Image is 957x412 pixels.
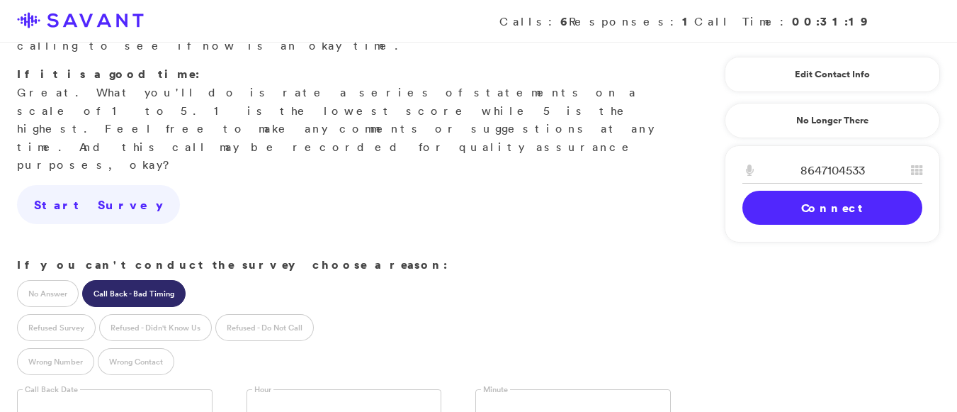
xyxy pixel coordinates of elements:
[215,314,314,341] label: Refused - Do Not Call
[17,348,94,375] label: Wrong Number
[682,13,694,29] strong: 1
[742,63,922,86] a: Edit Contact Info
[82,280,186,307] label: Call Back - Bad Timing
[742,191,922,225] a: Connect
[17,257,448,272] strong: If you can't conduct the survey choose a reason:
[560,13,569,29] strong: 6
[17,185,180,225] a: Start Survey
[17,66,200,82] strong: If it is a good time:
[792,13,869,29] strong: 00:31:19
[481,384,510,395] label: Minute
[725,103,940,138] a: No Longer There
[17,280,79,307] label: No Answer
[99,314,212,341] label: Refused - Didn't Know Us
[23,384,80,395] label: Call Back Date
[17,65,671,174] p: Great. What you'll do is rate a series of statements on a scale of 1 to 5. 1 is the lowest score ...
[252,384,273,395] label: Hour
[98,348,174,375] label: Wrong Contact
[17,314,96,341] label: Refused Survey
